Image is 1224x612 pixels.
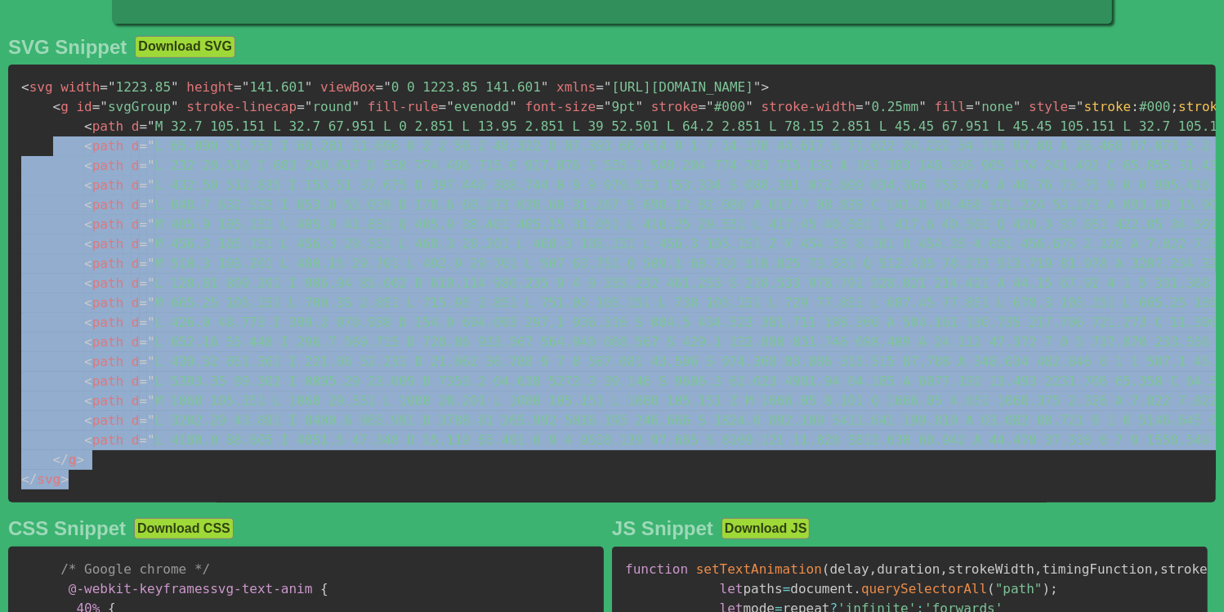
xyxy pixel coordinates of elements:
[132,256,140,271] span: d
[612,517,713,540] h2: JS Snippet
[753,79,762,95] span: "
[439,99,517,114] span: evenodd
[596,99,643,114] span: 9pt
[132,197,140,212] span: d
[8,517,126,540] h2: CSS Snippet
[53,452,69,467] span: </
[132,217,140,232] span: d
[8,36,127,59] h2: SVG Snippet
[84,177,92,193] span: <
[69,581,313,596] span: svg-text-anim
[556,79,596,95] span: xmlns
[132,118,140,134] span: d
[147,256,155,271] span: "
[84,354,92,369] span: <
[1013,99,1021,114] span: "
[368,99,439,114] span: fill-rule
[721,518,810,539] button: Download JS
[140,256,148,271] span: =
[92,99,101,114] span: =
[100,79,178,95] span: 1223.85
[297,99,305,114] span: =
[53,99,69,114] span: g
[140,373,148,389] span: =
[84,138,92,154] span: <
[60,471,69,487] span: >
[171,79,179,95] span: "
[147,197,155,212] span: "
[100,79,108,95] span: =
[147,432,155,448] span: "
[869,561,878,577] span: ,
[132,138,140,154] span: d
[305,79,313,95] span: "
[132,413,140,428] span: d
[147,334,155,350] span: "
[140,197,148,212] span: =
[974,99,982,114] span: "
[383,79,391,95] span: "
[147,118,155,134] span: "
[935,99,967,114] span: fill
[84,393,92,409] span: <
[140,118,148,134] span: =
[147,275,155,291] span: "
[1152,561,1160,577] span: ,
[147,373,155,389] span: "
[140,354,148,369] span: =
[84,373,92,389] span: <
[84,373,123,389] span: path
[171,99,179,114] span: "
[1084,99,1132,114] span: stroke
[84,217,92,232] span: <
[84,413,123,428] span: path
[60,561,210,577] span: /* Google chrome */
[822,561,830,577] span: (
[147,236,155,252] span: "
[84,413,92,428] span: <
[140,177,148,193] span: =
[84,217,123,232] span: path
[1043,581,1051,596] span: )
[132,275,140,291] span: d
[861,581,987,596] span: querySelectorAll
[147,177,155,193] span: "
[509,99,517,114] span: "
[147,295,155,310] span: "
[108,79,116,95] span: "
[242,79,250,95] span: "
[140,138,148,154] span: =
[92,99,179,114] span: svgGroup
[604,79,612,95] span: "
[21,471,60,487] span: svg
[762,79,770,95] span: >
[376,79,384,95] span: =
[84,295,92,310] span: <
[60,79,100,95] span: width
[636,99,644,114] span: "
[147,217,155,232] span: "
[84,158,123,173] span: path
[320,581,328,596] span: {
[446,99,454,114] span: "
[140,275,148,291] span: =
[84,197,123,212] span: path
[132,334,140,350] span: d
[53,452,77,467] span: g
[140,158,148,173] span: =
[84,177,123,193] span: path
[134,518,234,539] button: Download CSS
[140,413,148,428] span: =
[320,79,375,95] span: viewBox
[596,79,604,95] span: =
[132,177,140,193] span: d
[132,295,140,310] span: d
[140,432,148,448] span: =
[132,373,140,389] span: d
[84,236,123,252] span: path
[76,99,92,114] span: id
[132,393,140,409] span: d
[918,99,927,114] span: "
[525,99,596,114] span: font-size
[147,315,155,330] span: "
